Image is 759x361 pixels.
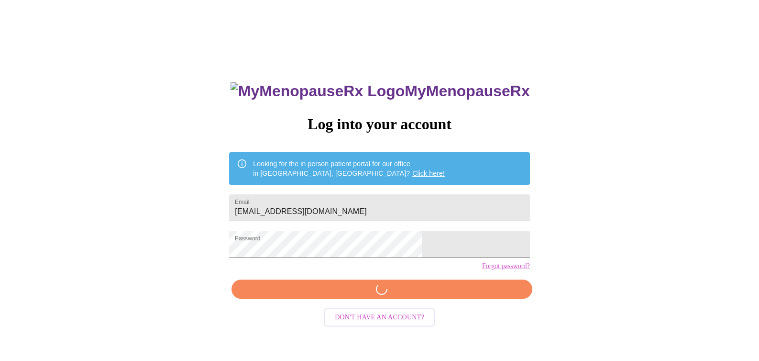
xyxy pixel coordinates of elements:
img: MyMenopauseRx Logo [231,82,405,100]
div: Looking for the in person patient portal for our office in [GEOGRAPHIC_DATA], [GEOGRAPHIC_DATA]? [253,155,445,182]
h3: MyMenopauseRx [231,82,530,100]
h3: Log into your account [229,115,529,133]
button: Don't have an account? [324,308,435,327]
a: Click here! [412,169,445,177]
a: Don't have an account? [322,313,437,321]
a: Forgot password? [482,262,530,270]
span: Don't have an account? [335,312,424,324]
